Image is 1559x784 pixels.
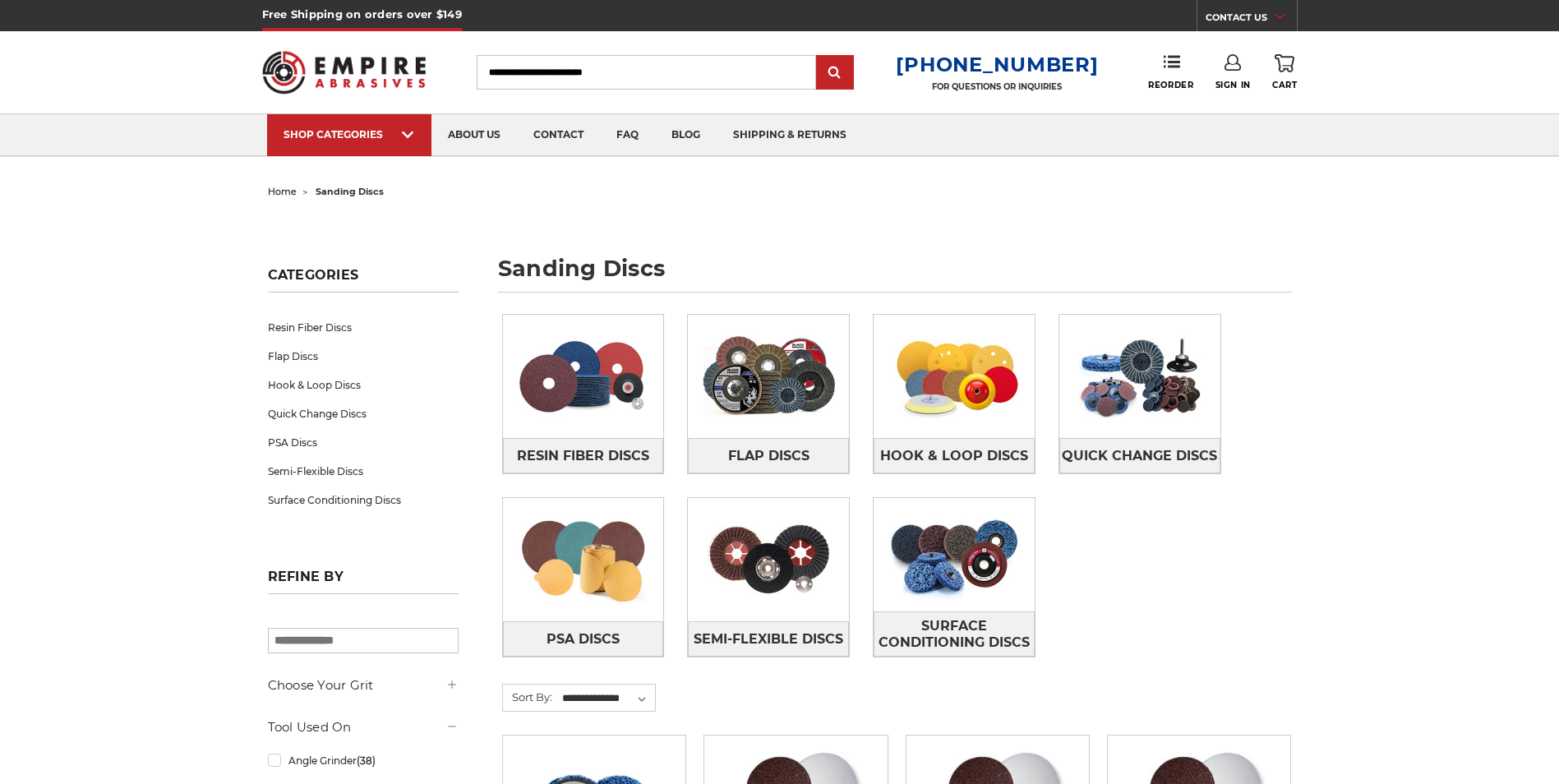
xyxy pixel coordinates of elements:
[268,313,459,342] a: Resin Fiber Discs
[1062,442,1217,470] span: Quick Change Discs
[268,186,297,197] a: home
[1148,54,1193,90] a: Reorder
[503,685,552,709] label: Sort By:
[717,114,863,156] a: shipping & returns
[268,371,459,399] a: Hook & Loop Discs
[688,503,849,616] img: Semi-Flexible Discs
[316,186,384,197] span: sanding discs
[268,457,459,486] a: Semi-Flexible Discs
[1206,8,1297,31] a: CONTACT US
[268,399,459,428] a: Quick Change Discs
[1059,320,1220,433] img: Quick Change Discs
[655,114,717,156] a: blog
[503,320,664,433] img: Resin Fiber Discs
[1059,438,1220,473] a: Quick Change Discs
[880,442,1028,470] span: Hook & Loop Discs
[268,746,459,775] a: Angle Grinder
[503,621,664,657] a: PSA Discs
[874,438,1035,473] a: Hook & Loop Discs
[688,438,849,473] a: Flap Discs
[268,428,459,457] a: PSA Discs
[268,676,459,695] h5: Choose Your Grit
[728,442,809,470] span: Flap Discs
[268,342,459,371] a: Flap Discs
[1215,80,1251,90] span: Sign In
[688,621,849,657] a: Semi-Flexible Discs
[874,611,1035,657] a: Surface Conditioning Discs
[547,625,620,653] span: PSA Discs
[268,267,459,293] h5: Categories
[268,717,459,737] h5: Tool Used On
[268,486,459,514] a: Surface Conditioning Discs
[896,81,1098,92] p: FOR QUESTIONS OR INQUIRIES
[262,40,427,104] img: Empire Abrasives
[431,114,517,156] a: about us
[284,128,415,141] div: SHOP CATEGORIES
[874,320,1035,433] img: Hook & Loop Discs
[503,503,664,616] img: PSA Discs
[1148,80,1193,90] span: Reorder
[874,612,1034,657] span: Surface Conditioning Discs
[1272,80,1297,90] span: Cart
[503,438,664,473] a: Resin Fiber Discs
[874,498,1035,611] img: Surface Conditioning Discs
[688,320,849,433] img: Flap Discs
[517,114,600,156] a: contact
[600,114,655,156] a: faq
[560,686,655,711] select: Sort By:
[819,57,851,90] input: Submit
[357,754,376,767] span: (38)
[694,625,843,653] span: Semi-Flexible Discs
[517,442,649,470] span: Resin Fiber Discs
[268,569,459,594] h5: Refine by
[498,257,1292,293] h1: sanding discs
[1272,54,1297,90] a: Cart
[896,53,1098,76] a: [PHONE_NUMBER]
